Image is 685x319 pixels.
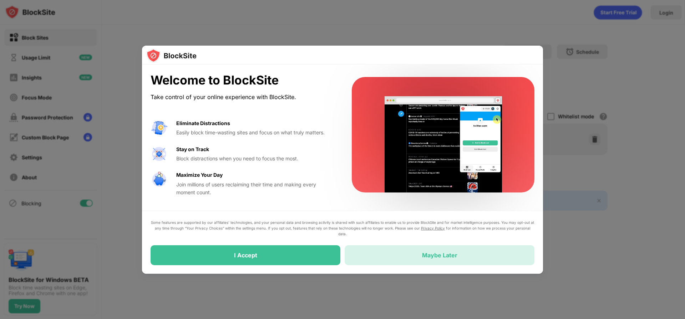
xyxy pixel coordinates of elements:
img: value-focus.svg [151,145,168,163]
div: Stay on Track [176,145,209,153]
div: Maximize Your Day [176,171,223,179]
img: value-avoid-distractions.svg [151,119,168,137]
div: I Accept [234,252,257,259]
div: Join millions of users reclaiming their time and making every moment count. [176,181,335,197]
a: Privacy Policy [421,226,445,230]
div: Eliminate Distractions [176,119,230,127]
div: Block distractions when you need to focus the most. [176,155,335,163]
div: Easily block time-wasting sites and focus on what truly matters. [176,129,335,137]
div: Welcome to BlockSite [151,73,335,88]
div: Some features are supported by our affiliates’ technologies, and your personal data and browsing ... [151,220,534,237]
div: Maybe Later [422,252,457,259]
img: value-safe-time.svg [151,171,168,188]
div: Take control of your online experience with BlockSite. [151,92,335,102]
img: logo-blocksite.svg [146,48,197,63]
